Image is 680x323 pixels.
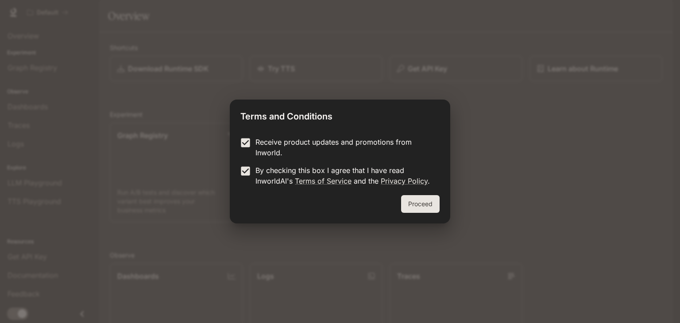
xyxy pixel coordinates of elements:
button: Proceed [401,195,440,213]
p: By checking this box I agree that I have read InworldAI's and the . [255,165,433,186]
p: Receive product updates and promotions from Inworld. [255,137,433,158]
h2: Terms and Conditions [230,100,450,130]
a: Terms of Service [295,177,352,185]
a: Privacy Policy [381,177,428,185]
